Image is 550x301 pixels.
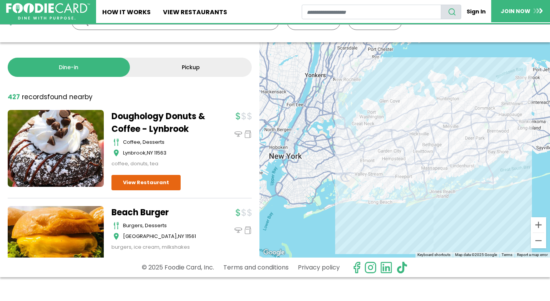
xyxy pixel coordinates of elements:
[531,233,546,248] button: Zoom out
[111,175,181,190] a: View Restaurant
[113,138,119,146] img: cutlery_icon.svg
[130,58,252,77] a: Pickup
[123,138,208,146] div: coffee, desserts
[455,253,497,257] span: Map data ©2025 Google
[123,149,146,156] span: Lynbrook
[185,233,196,240] span: 11561
[22,92,47,101] span: records
[441,5,461,19] button: search
[111,206,208,219] a: Beach Burger
[517,253,548,257] a: Report a map error
[147,149,153,156] span: NY
[154,149,166,156] span: 11563
[111,160,208,168] div: coffee, donuts, tea
[142,261,214,274] p: © 2025 Foodie Card, Inc.
[502,253,512,257] a: Terms
[123,149,208,157] div: ,
[351,261,363,274] svg: check us out on facebook
[111,243,208,251] div: burgers, ice cream, milkshakes
[531,217,546,233] button: Zoom in
[244,226,252,234] img: pickup_icon.svg
[223,261,289,274] a: Terms and conditions
[178,233,184,240] span: NY
[417,252,450,258] button: Keyboard shortcuts
[261,248,287,258] a: Open this area in Google Maps (opens a new window)
[244,130,252,138] img: pickup_icon.svg
[302,5,441,19] input: restaurant search
[6,3,90,20] img: FoodieCard; Eat, Drink, Save, Donate
[113,233,119,240] img: map_icon.svg
[123,233,208,240] div: ,
[396,261,408,274] img: tiktok.svg
[380,261,392,274] img: linkedin.svg
[113,222,119,229] img: cutlery_icon.svg
[261,248,287,258] img: Google
[123,233,177,240] span: [GEOGRAPHIC_DATA]
[111,110,208,135] a: Doughology Donuts & Coffee - Lynbrook
[8,58,130,77] a: Dine-in
[8,92,20,101] strong: 427
[234,130,242,138] img: dinein_icon.svg
[461,5,491,19] a: Sign In
[123,222,208,229] div: Burgers, Desserts
[298,261,340,274] a: Privacy policy
[113,149,119,157] img: map_icon.svg
[234,226,242,234] img: dinein_icon.svg
[8,92,93,102] div: found nearby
